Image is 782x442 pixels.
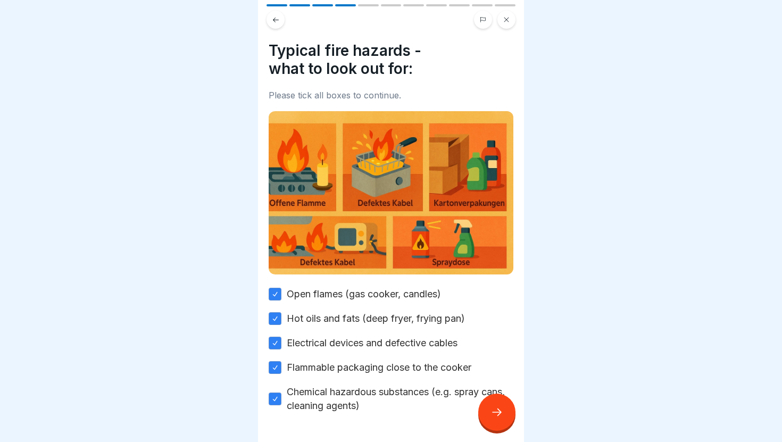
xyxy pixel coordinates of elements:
label: Open flames (gas cooker, candles) [287,287,441,301]
label: Hot oils and fats (deep fryer, frying pan) [287,312,465,326]
label: Electrical devices and defective cables [287,336,457,350]
label: Chemical hazardous substances (e.g. spray cans, cleaning agents) [287,385,513,413]
h4: Typical fire hazards - what to look out for: [269,41,513,78]
label: Flammable packaging close to the cooker [287,361,471,374]
div: Please tick all boxes to continue. [269,90,513,101]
